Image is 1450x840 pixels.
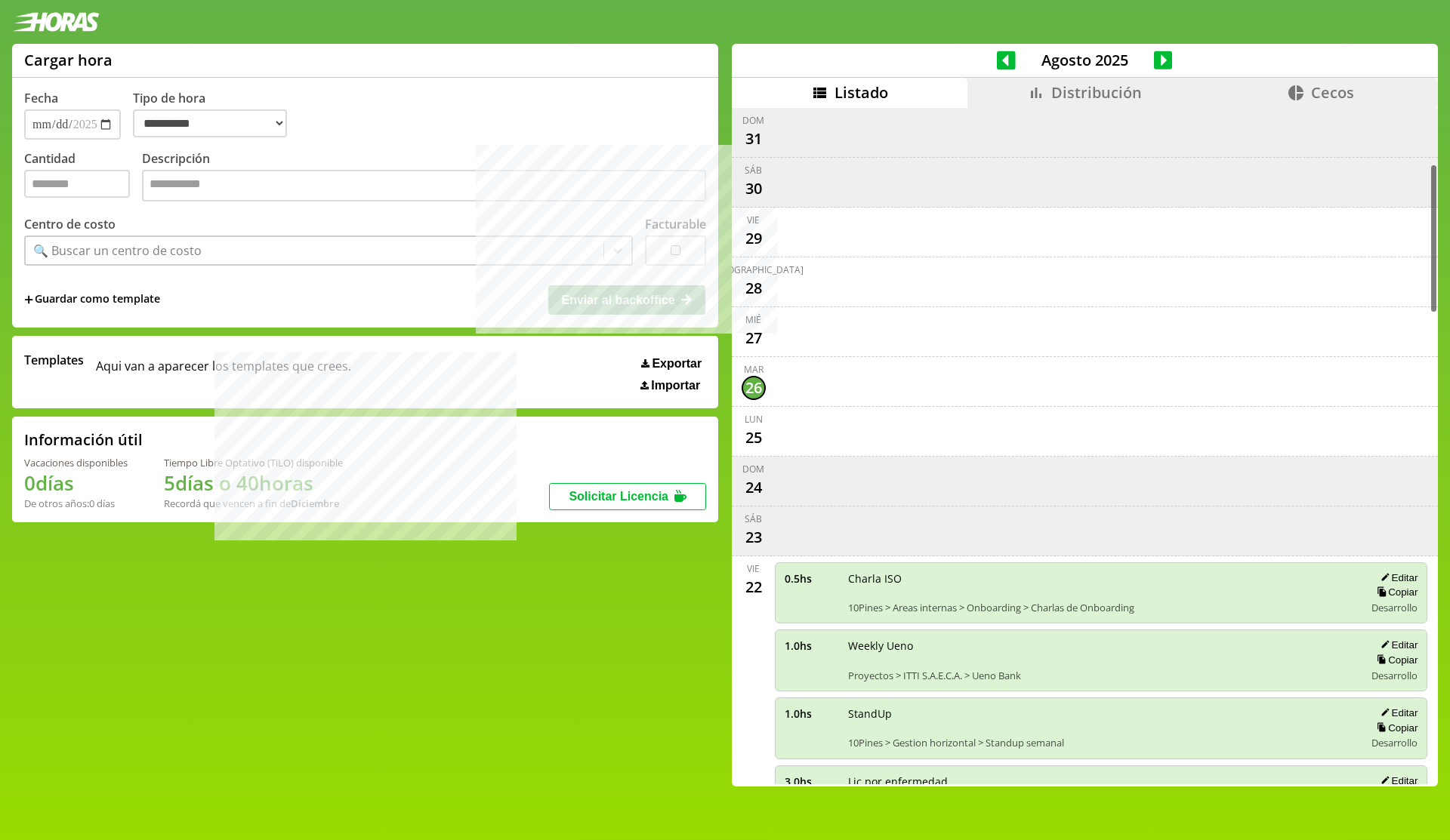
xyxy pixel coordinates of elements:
[24,150,142,205] label: Cantidad
[742,426,766,450] div: 25
[24,429,143,450] h2: Información útil
[24,497,128,510] div: De otros años: 0 días
[742,475,766,500] div: 24
[742,326,766,350] div: 27
[745,313,761,326] div: mié
[732,108,1438,785] div: scrollable content
[744,363,764,376] div: mar
[1376,571,1418,584] button: Editar
[785,706,838,721] span: 1.0 hs
[785,638,838,653] span: 1.0 hs
[24,291,160,308] span: +Guardar como template
[742,463,764,475] div: dom
[745,164,762,177] div: sáb
[747,214,760,226] div: vie
[848,774,1355,789] span: Lic por enfermedad
[637,356,706,371] button: Exportar
[848,601,1355,614] span: 10Pines > Areas internas > Onboarding > Charlas de Onboarding
[1376,706,1418,719] button: Editar
[742,376,766,400] div: 26
[747,562,760,575] div: vie
[549,483,706,510] button: Solicitar Licencia
[1372,722,1418,734] button: Copiar
[24,291,33,308] span: +
[785,571,838,586] span: 0.5 hs
[742,276,766,300] div: 28
[142,150,706,205] label: Descripción
[704,263,804,276] div: [DEMOGRAPHIC_DATA]
[1376,774,1418,787] button: Editar
[1372,586,1418,598] button: Copiar
[742,177,766,201] div: 30
[848,736,1355,749] span: 10Pines > Gestion horizontal > Standup semanal
[1051,82,1142,103] span: Distribución
[24,216,116,232] label: Centro de costo
[133,90,299,140] label: Tipo de hora
[742,226,766,251] div: 29
[164,456,343,469] div: Tiempo Libre Optativo (TiLO) disponible
[24,469,128,497] h1: 0 días
[745,512,762,525] div: sáb
[569,490,668,503] span: Solicitar Licencia
[164,497,343,510] div: Recordá que vencen a fin de
[133,109,287,137] select: Tipo de hora
[652,357,702,371] span: Exportar
[1311,82,1354,103] span: Cecos
[742,127,766,151] div: 31
[645,216,706,232] label: Facturable
[848,669,1355,682] span: Proyectos > ITTI S.A.E.C.A. > Ueno Bank
[651,379,700,392] span: Importar
[142,170,706,202] textarea: Descripción
[848,571,1355,586] span: Charla ISO
[742,525,766,549] div: 23
[835,82,888,103] span: Listado
[745,413,763,426] div: lun
[291,497,339,510] b: Diciembre
[1371,669,1418,682] span: Desarrollo
[1371,601,1418,614] span: Desarrollo
[24,50,113,70] h1: Cargar hora
[12,12,100,32] img: logotipo
[848,706,1355,721] span: StandUp
[33,242,202,259] div: 🔍 Buscar un centro de costo
[785,774,838,789] span: 3.0 hs
[96,352,351,392] span: Aqui van a aparecer los templates que crees.
[24,352,84,368] span: Templates
[1016,50,1154,70] span: Agosto 2025
[164,469,343,497] h1: 5 días o 40 horas
[742,114,764,127] div: dom
[742,575,766,599] div: 22
[1372,654,1418,666] button: Copiar
[1371,736,1418,749] span: Desarrollo
[1376,638,1418,651] button: Editar
[24,90,58,106] label: Fecha
[24,456,128,469] div: Vacaciones disponibles
[24,170,130,198] input: Cantidad
[848,638,1355,653] span: Weekly Ueno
